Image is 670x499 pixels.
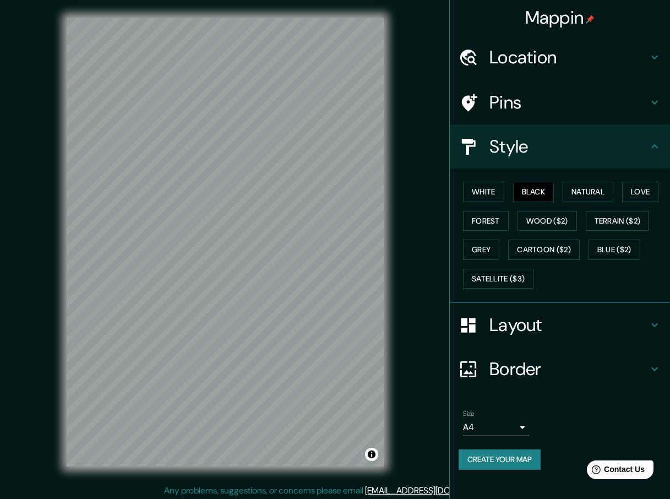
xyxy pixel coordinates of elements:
[450,80,670,124] div: Pins
[589,240,640,260] button: Blue ($2)
[563,182,613,202] button: Natural
[463,269,533,289] button: Satellite ($3)
[489,358,648,380] h4: Border
[450,347,670,391] div: Border
[164,484,503,497] p: Any problems, suggestions, or concerns please email .
[67,18,384,467] canvas: Map
[459,449,541,470] button: Create your map
[463,419,529,436] div: A4
[489,91,648,113] h4: Pins
[489,135,648,158] h4: Style
[622,182,658,202] button: Love
[463,409,475,419] label: Size
[365,485,501,496] a: [EMAIL_ADDRESS][DOMAIN_NAME]
[463,211,509,231] button: Forest
[525,7,595,29] h4: Mappin
[489,314,648,336] h4: Layout
[508,240,580,260] button: Cartoon ($2)
[450,124,670,169] div: Style
[518,211,577,231] button: Wood ($2)
[450,303,670,347] div: Layout
[586,211,650,231] button: Terrain ($2)
[489,46,648,68] h4: Location
[586,15,595,24] img: pin-icon.png
[572,456,658,487] iframe: Help widget launcher
[450,35,670,79] div: Location
[513,182,554,202] button: Black
[463,182,504,202] button: White
[365,448,378,461] button: Toggle attribution
[463,240,499,260] button: Grey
